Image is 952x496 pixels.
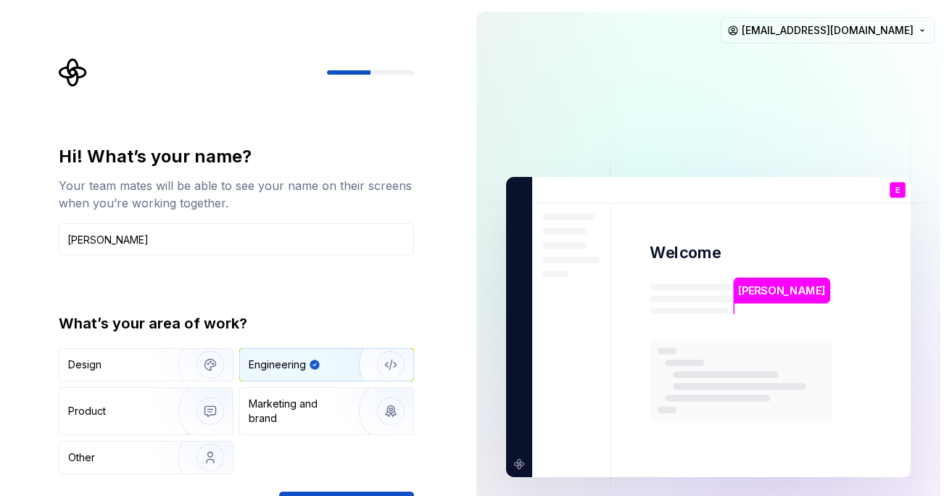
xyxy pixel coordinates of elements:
div: Hi! What’s your name? [59,145,414,168]
p: [PERSON_NAME] [738,283,825,299]
p: E [895,186,900,194]
div: Your team mates will be able to see your name on their screens when you’re working together. [59,177,414,212]
div: Other [68,450,95,465]
div: Design [68,357,102,372]
div: What’s your area of work? [59,313,414,334]
input: Han Solo [59,223,414,255]
button: [EMAIL_ADDRESS][DOMAIN_NAME] [721,17,935,44]
p: Welcome [650,242,721,263]
span: [EMAIL_ADDRESS][DOMAIN_NAME] [742,23,914,38]
div: Marketing and brand [249,397,347,426]
div: Engineering [249,357,306,372]
div: Product [68,404,106,418]
svg: Supernova Logo [59,58,88,87]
